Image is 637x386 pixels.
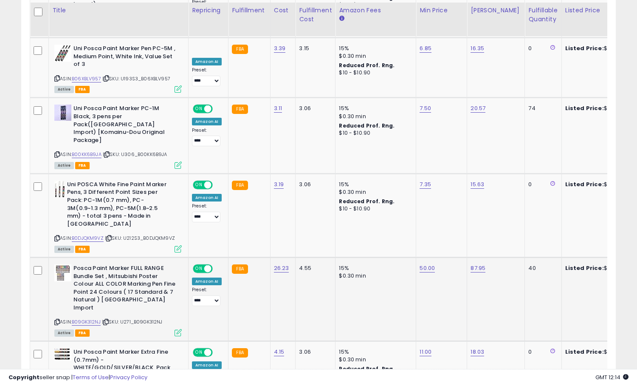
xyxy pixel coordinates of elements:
a: 4.15 [274,348,285,356]
a: 20.57 [471,104,485,113]
div: 15% [339,264,409,272]
div: 15% [339,45,409,52]
a: B06XBLV957 [72,75,101,82]
div: Preset: [192,287,222,306]
div: Preset: [192,128,222,147]
div: 0 [528,348,555,356]
a: B00KK6B9JA [72,151,101,158]
span: ON [194,349,204,356]
a: 7.35 [420,180,431,189]
a: 16.35 [471,44,484,53]
div: 0 [528,181,555,188]
small: Amazon Fees. [339,15,344,23]
div: ASIN: [54,105,182,167]
div: Amazon AI [192,118,222,125]
div: $0.30 min [339,52,409,60]
div: ASIN: [54,181,182,252]
div: $11.90 [565,348,636,356]
div: 3.06 [299,105,329,112]
span: 2025-10-7 12:14 GMT [595,373,629,381]
b: Listed Price: [565,264,604,272]
div: $0.30 min [339,113,409,120]
strong: Copyright [8,373,39,381]
b: Posca Paint Marker FULL RANGE Bundle Set , Mitsubishi Poster Colour ALL COLOR Marking Pen Fine Po... [73,264,177,314]
span: OFF [211,181,225,188]
div: 0 [528,45,555,52]
div: 3.15 [299,45,329,52]
div: Amazon AI [192,58,222,65]
a: 87.95 [471,264,485,272]
div: 4.55 [299,264,329,272]
div: Preset: [192,67,222,86]
div: $9.89 [565,181,636,188]
img: 41EQqisHw0L._SL40_.jpg [54,45,71,62]
b: Uni Posca Paint Marker PC-1M Black, 3 pens per Pack([GEOGRAPHIC_DATA] Import) [Komainu-Dou Origin... [73,105,177,146]
div: $0.30 min [339,356,409,363]
a: 50.00 [420,264,435,272]
b: Listed Price: [565,104,604,112]
span: All listings currently available for purchase on Amazon [54,246,74,253]
a: 15.63 [471,180,484,189]
small: FBA [232,45,248,54]
a: 6.85 [420,44,431,53]
a: B0DJQKM9VZ [72,235,104,242]
div: 40 [528,264,555,272]
a: 7.50 [420,104,431,113]
div: $0.30 min [339,188,409,196]
b: Listed Price: [565,348,604,356]
a: 26.23 [274,264,289,272]
div: $10 - $10.90 [339,1,409,9]
span: All listings currently available for purchase on Amazon [54,162,74,169]
span: | SKU: U271_B09GK312NJ [102,318,163,325]
div: seller snap | | [8,374,147,382]
div: $10 - $10.90 [339,69,409,77]
span: FBA [75,162,90,169]
b: Uni POSCA White Fine Paint Marker Pens, 3 Different Point Sizes per Pack: PC-1M(0.7 mm), PC-3M(0.... [67,181,170,230]
div: 15% [339,348,409,356]
small: FBA [232,348,248,358]
div: $8.65 [565,45,636,52]
div: $10 - $10.90 [339,205,409,213]
small: FBA [232,264,248,274]
a: 18.03 [471,348,484,356]
span: All listings currently available for purchase on Amazon [54,86,74,93]
b: Uni Posca Paint Marker Pen PC-5M , Medium Point, White Ink, Value Set of 3 [73,45,177,71]
div: Fulfillable Quantity [528,6,558,24]
div: $50.00 [565,264,636,272]
span: All listings currently available for purchase on Amazon [54,329,74,337]
a: Privacy Policy [110,373,147,381]
div: Title [52,6,185,15]
span: FBA [75,86,90,93]
b: Reduced Prof. Rng. [339,62,395,69]
div: Repricing [192,6,225,15]
div: [PERSON_NAME] [471,6,521,15]
div: Cost [274,6,292,15]
img: 311lwowLD0L._SL40_.jpg [54,181,65,198]
span: ON [194,181,204,188]
div: Amazon Fees [339,6,412,15]
span: | SKU: U212S3_B0DJQKM9VZ [105,235,175,241]
img: 51MgklHDcSL._SL40_.jpg [54,264,71,281]
a: 11.00 [420,348,431,356]
a: 3.11 [274,104,282,113]
img: 41swvv+8PYL._SL40_.jpg [54,348,71,361]
div: Amazon AI [192,194,222,202]
div: Fulfillment Cost [299,6,332,24]
div: 74 [528,105,555,112]
span: ON [194,265,204,272]
span: OFF [211,265,225,272]
div: 15% [339,181,409,188]
div: $10 - $10.90 [339,130,409,137]
div: Amazon AI [192,278,222,285]
div: 15% [339,105,409,112]
b: Listed Price: [565,44,604,52]
div: ASIN: [54,45,182,92]
b: Listed Price: [565,180,604,188]
div: $0.30 min [339,272,409,280]
div: 3.06 [299,348,329,356]
span: | SKU: U193S3_B06XBLV957 [102,75,170,82]
a: Terms of Use [73,373,109,381]
span: OFF [211,105,225,113]
span: FBA [75,246,90,253]
small: FBA [232,105,248,114]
